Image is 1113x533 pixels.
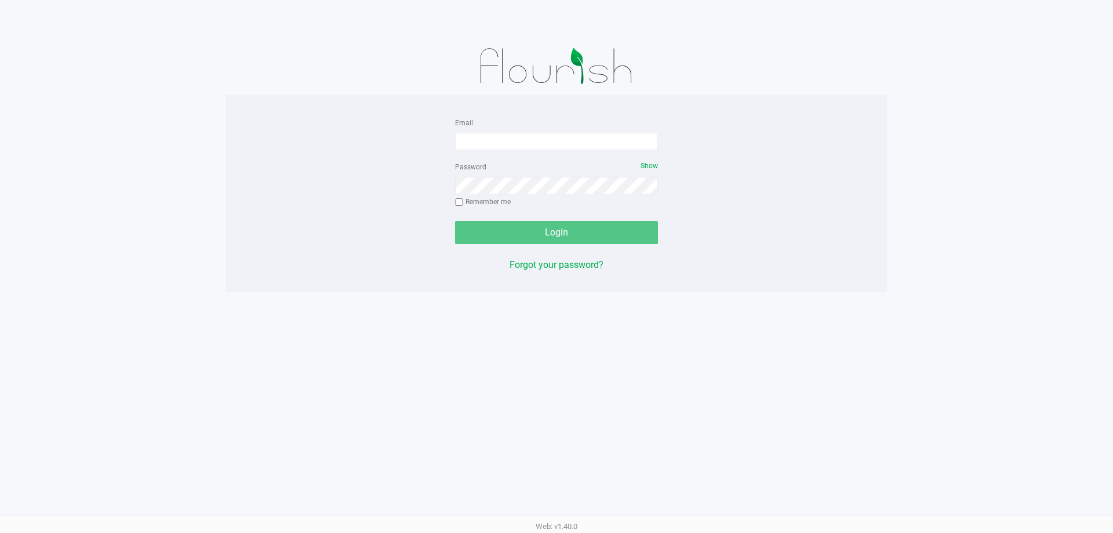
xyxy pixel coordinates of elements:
button: Forgot your password? [510,258,603,272]
label: Remember me [455,197,511,207]
span: Web: v1.40.0 [536,522,577,531]
label: Email [455,118,473,128]
label: Password [455,162,486,172]
span: Show [641,162,658,170]
input: Remember me [455,198,463,206]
